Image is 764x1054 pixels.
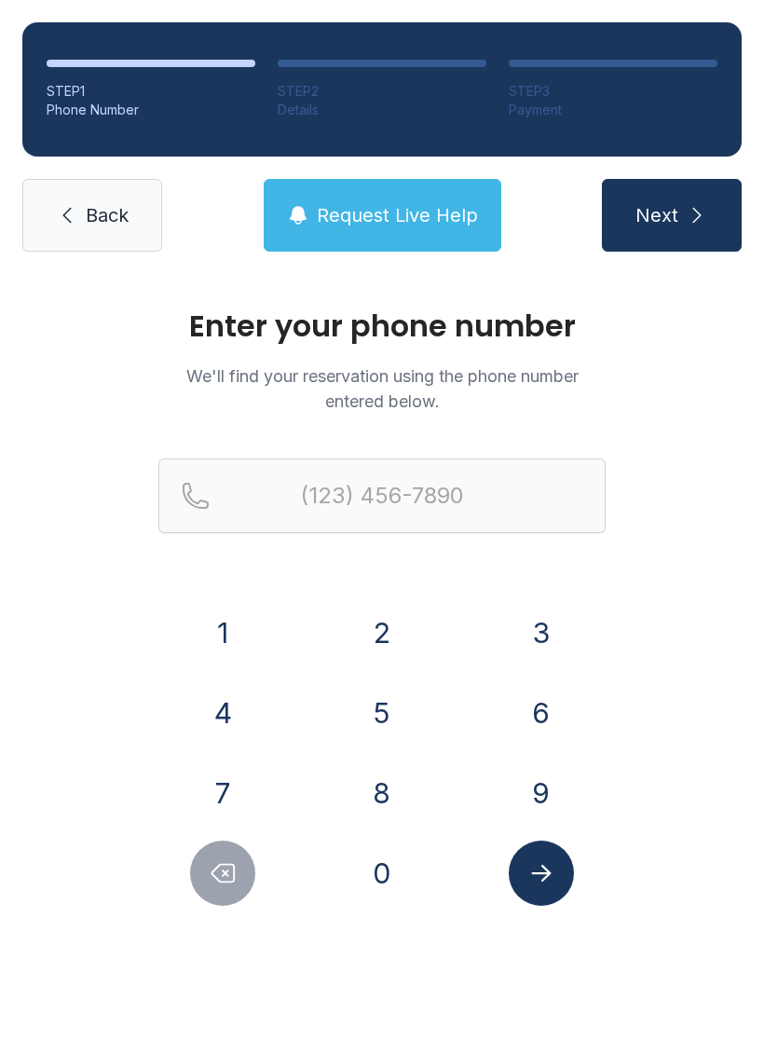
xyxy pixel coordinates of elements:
[509,101,717,119] div: Payment
[47,101,255,119] div: Phone Number
[509,680,574,746] button: 6
[509,760,574,826] button: 9
[509,600,574,665] button: 3
[509,82,717,101] div: STEP 3
[190,600,255,665] button: 1
[158,363,606,414] p: We'll find your reservation using the phone number entered below.
[349,600,415,665] button: 2
[158,311,606,341] h1: Enter your phone number
[635,202,678,228] span: Next
[278,101,486,119] div: Details
[190,841,255,906] button: Delete number
[190,680,255,746] button: 4
[349,680,415,746] button: 5
[190,760,255,826] button: 7
[278,82,486,101] div: STEP 2
[158,459,606,533] input: Reservation phone number
[349,841,415,906] button: 0
[86,202,129,228] span: Back
[509,841,574,906] button: Submit lookup form
[349,760,415,826] button: 8
[47,82,255,101] div: STEP 1
[317,202,478,228] span: Request Live Help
